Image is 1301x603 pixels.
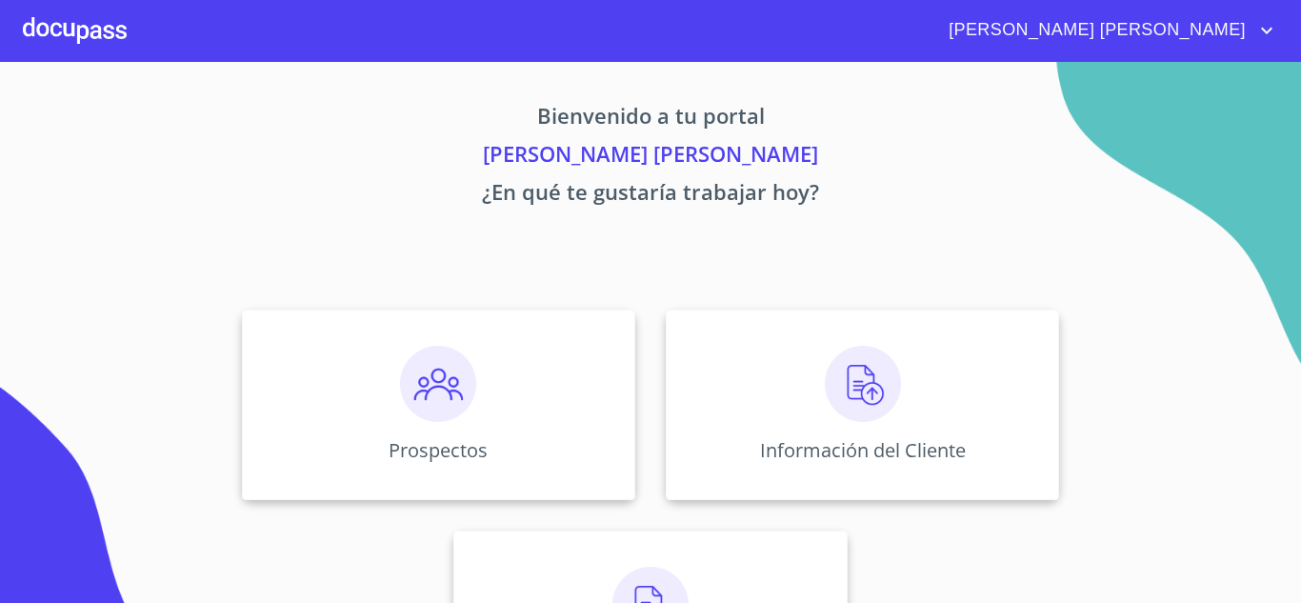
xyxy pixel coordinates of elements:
p: Prospectos [389,437,488,463]
p: Bienvenido a tu portal [64,100,1237,138]
p: ¿En qué te gustaría trabajar hoy? [64,176,1237,214]
p: [PERSON_NAME] [PERSON_NAME] [64,138,1237,176]
p: Información del Cliente [760,437,966,463]
span: [PERSON_NAME] [PERSON_NAME] [934,15,1255,46]
img: carga.png [825,346,901,422]
img: prospectos.png [400,346,476,422]
button: account of current user [934,15,1278,46]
